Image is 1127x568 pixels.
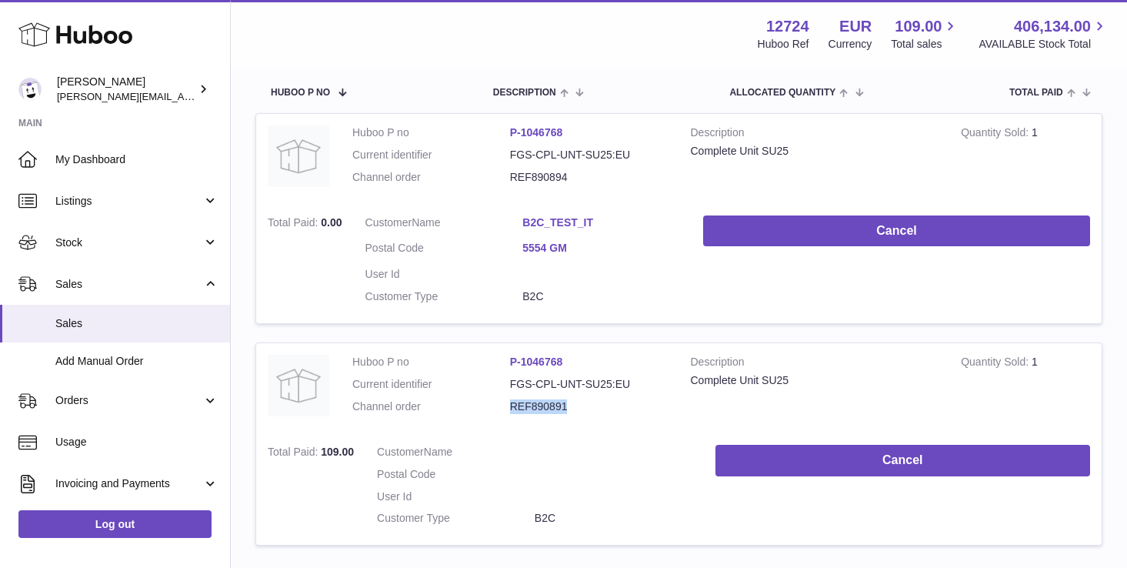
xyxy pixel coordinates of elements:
[55,435,218,449] span: Usage
[55,354,218,369] span: Add Manual Order
[18,78,42,101] img: sebastian@ffern.co
[365,216,412,229] span: Customer
[691,355,939,373] strong: Description
[55,236,202,250] span: Stock
[829,37,872,52] div: Currency
[365,267,523,282] dt: User Id
[510,377,668,392] dd: FGS-CPL-UNT-SU25:EU
[377,489,535,504] dt: User Id
[891,37,959,52] span: Total sales
[352,399,510,414] dt: Channel order
[377,511,535,526] dt: Customer Type
[55,476,202,491] span: Invoicing and Payments
[522,289,680,304] dd: B2C
[55,194,202,209] span: Listings
[839,16,872,37] strong: EUR
[895,16,942,37] span: 109.00
[352,170,510,185] dt: Channel order
[352,125,510,140] dt: Huboo P no
[510,170,668,185] dd: REF890894
[271,88,330,98] span: Huboo P no
[691,373,939,388] div: Complete Unit SU25
[979,37,1109,52] span: AVAILABLE Stock Total
[352,377,510,392] dt: Current identifier
[57,75,195,104] div: [PERSON_NAME]
[949,343,1102,433] td: 1
[268,125,329,187] img: no-photo.jpg
[510,399,668,414] dd: REF890891
[365,241,523,259] dt: Postal Code
[510,356,563,368] a: P-1046768
[268,216,321,232] strong: Total Paid
[18,510,212,538] a: Log out
[522,216,680,230] a: B2C_TEST_IT
[691,144,939,159] div: Complete Unit SU25
[377,467,535,482] dt: Postal Code
[522,241,680,256] a: 5554 GM
[1014,16,1091,37] span: 406,134.00
[321,216,342,229] span: 0.00
[55,152,218,167] span: My Dashboard
[57,90,308,102] span: [PERSON_NAME][EMAIL_ADDRESS][DOMAIN_NAME]
[758,37,809,52] div: Huboo Ref
[268,446,321,462] strong: Total Paid
[55,316,218,331] span: Sales
[703,216,1090,247] button: Cancel
[365,289,523,304] dt: Customer Type
[55,393,202,408] span: Orders
[493,88,556,98] span: Description
[715,445,1090,476] button: Cancel
[510,126,563,139] a: P-1046768
[55,277,202,292] span: Sales
[961,356,1032,372] strong: Quantity Sold
[766,16,809,37] strong: 12724
[321,446,354,458] span: 109.00
[365,216,523,234] dt: Name
[979,16,1109,52] a: 406,134.00 AVAILABLE Stock Total
[729,88,835,98] span: ALLOCATED Quantity
[377,445,535,459] dt: Name
[352,148,510,162] dt: Current identifier
[535,511,692,526] dd: B2C
[691,125,939,144] strong: Description
[949,114,1102,204] td: 1
[961,126,1032,142] strong: Quantity Sold
[352,355,510,369] dt: Huboo P no
[1009,88,1063,98] span: Total paid
[377,446,424,458] span: Customer
[891,16,959,52] a: 109.00 Total sales
[510,148,668,162] dd: FGS-CPL-UNT-SU25:EU
[268,355,329,416] img: no-photo.jpg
